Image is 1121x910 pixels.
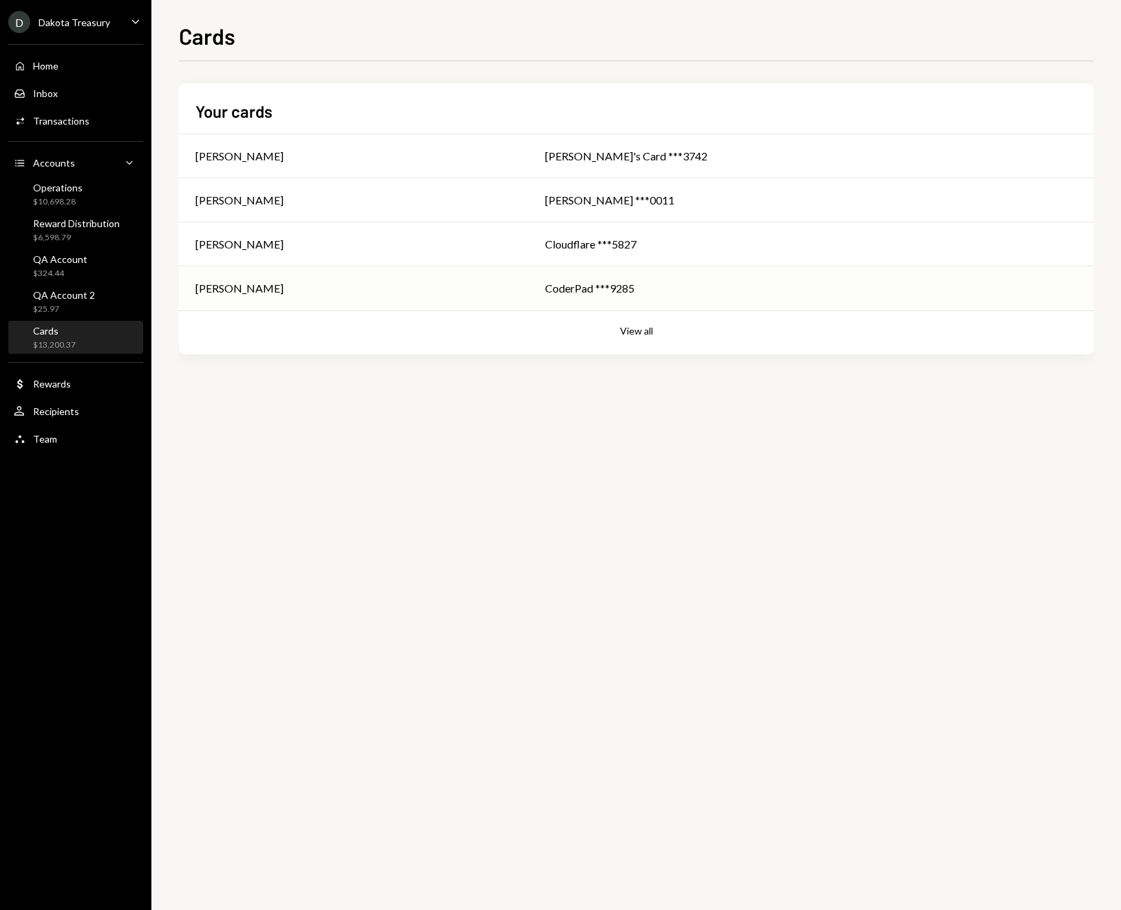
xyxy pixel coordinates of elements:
[195,280,284,297] div: [PERSON_NAME]
[33,87,58,99] div: Inbox
[545,236,1077,253] div: Cloudflare ***5827
[33,157,75,169] div: Accounts
[33,268,87,279] div: $324.44
[8,285,143,318] a: QA Account 2$25.97
[8,426,143,451] a: Team
[33,218,120,229] div: Reward Distribution
[8,249,143,282] a: QA Account$324.44
[545,148,1077,165] div: [PERSON_NAME]'s Card ***3742
[33,60,58,72] div: Home
[33,289,95,301] div: QA Account 2
[33,232,120,244] div: $6,598.79
[8,108,143,133] a: Transactions
[545,192,1077,209] div: [PERSON_NAME] ***0011
[8,81,143,105] a: Inbox
[39,17,110,28] div: Dakota Treasury
[8,150,143,175] a: Accounts
[8,399,143,423] a: Recipients
[33,433,57,445] div: Team
[33,405,79,417] div: Recipients
[33,339,76,351] div: $13,200.37
[195,100,273,123] h2: Your cards
[33,182,83,193] div: Operations
[33,378,71,390] div: Rewards
[545,280,1077,297] div: CoderPad ***9285
[33,253,87,265] div: QA Account
[8,53,143,78] a: Home
[8,371,143,396] a: Rewards
[195,192,284,209] div: [PERSON_NAME]
[8,321,143,354] a: Cards$13,200.37
[8,11,30,33] div: D
[195,236,284,253] div: [PERSON_NAME]
[620,325,653,338] button: View all
[33,325,76,337] div: Cards
[195,148,284,165] div: [PERSON_NAME]
[8,178,143,211] a: Operations$10,698.28
[179,22,235,50] h1: Cards
[33,196,83,208] div: $10,698.28
[8,213,143,246] a: Reward Distribution$6,598.79
[33,304,95,315] div: $25.97
[33,115,89,127] div: Transactions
